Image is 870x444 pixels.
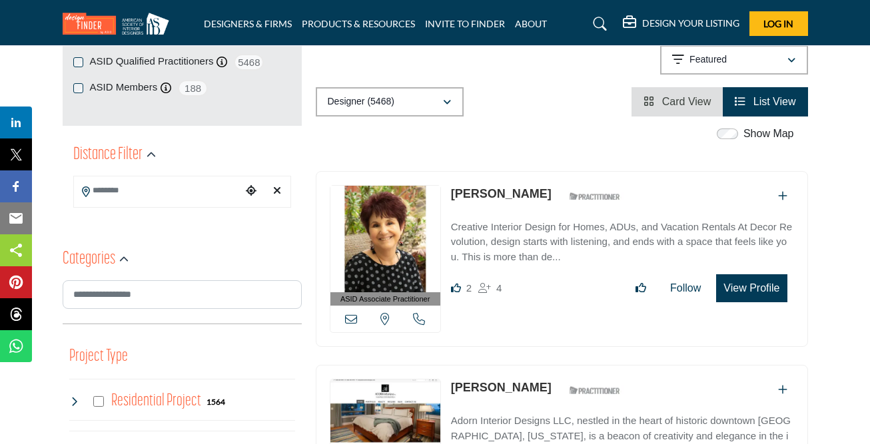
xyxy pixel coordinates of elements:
span: List View [753,96,796,107]
h5: DESIGN YOUR LISTING [642,17,739,29]
label: ASID Members [90,80,158,95]
li: Card View [632,87,723,116]
b: 1564 [207,397,225,407]
input: ASID Qualified Practitioners checkbox [73,57,83,67]
input: Select Residential Project checkbox [93,396,104,407]
a: View List [735,96,795,107]
div: Clear search location [267,177,286,206]
a: Add To List [778,384,787,395]
input: Search Location [74,178,242,204]
div: Choose your current location [241,177,260,206]
li: List View [723,87,807,116]
span: 188 [178,80,208,97]
button: Like listing [627,275,655,302]
a: [PERSON_NAME] [451,187,552,200]
a: PRODUCTS & RESOURCES [302,18,415,29]
p: Creative Interior Design for Homes, ADUs, and Vacation Rentals At Decor Revolution, design starts... [451,220,794,265]
input: Search Category [63,280,302,309]
button: Log In [749,11,808,36]
img: Site Logo [63,13,176,35]
img: ASID Qualified Practitioners Badge Icon [564,188,624,205]
span: 2 [466,282,472,294]
span: 5468 [234,54,264,71]
div: Followers [478,280,502,296]
h2: Categories [63,248,115,272]
p: Mary Davis [451,379,552,397]
p: Featured [689,53,727,67]
a: ASID Associate Practitioner [330,186,440,306]
a: View Card [644,96,711,107]
a: DESIGNERS & FIRMS [204,18,292,29]
h2: Distance Filter [73,143,143,167]
label: Show Map [743,126,794,142]
button: Designer (5468) [316,87,464,116]
button: Featured [660,45,808,75]
div: DESIGN YOUR LISTING [623,16,739,32]
i: Likes [451,283,461,293]
p: Karen Steinberg [451,185,552,203]
input: ASID Members checkbox [73,83,83,93]
button: Follow [661,275,709,302]
a: ABOUT [515,18,547,29]
div: 1564 Results For Residential Project [207,395,225,407]
img: ASID Qualified Practitioners Badge Icon [564,382,624,399]
span: Log In [763,18,793,29]
span: ASID Associate Practitioner [340,294,430,305]
a: Search [580,13,616,35]
a: [PERSON_NAME] [451,381,552,394]
span: Card View [662,96,711,107]
a: Add To List [778,190,787,202]
a: INVITE TO FINDER [425,18,505,29]
button: View Profile [716,274,787,302]
label: ASID Qualified Practitioners [90,54,214,69]
h4: Residential Project: Types of projects range from simple residential renovations to highly comple... [111,389,201,413]
a: Creative Interior Design for Homes, ADUs, and Vacation Rentals At Decor Revolution, design starts... [451,212,794,265]
span: 4 [496,282,502,294]
button: Project Type [69,344,128,369]
img: Karen Steinberg [330,186,440,292]
p: Designer (5468) [328,95,394,109]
